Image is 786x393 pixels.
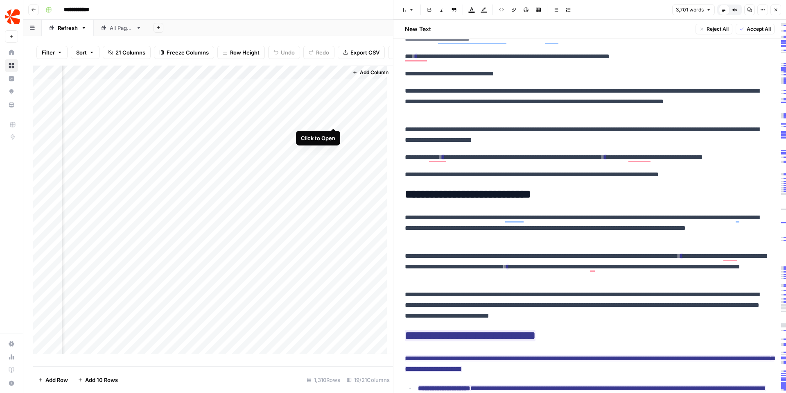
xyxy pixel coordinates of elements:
[405,25,431,33] h2: New Text
[42,20,94,36] a: Refresh
[5,59,18,72] a: Browse
[316,48,329,57] span: Redo
[73,373,123,386] button: Add 10 Rows
[33,373,73,386] button: Add Row
[71,46,99,59] button: Sort
[58,24,78,32] div: Refresh
[154,46,214,59] button: Freeze Columns
[5,7,18,27] button: Workspace: ChargebeeOps
[85,376,118,384] span: Add 10 Rows
[360,69,388,76] span: Add Column
[5,98,18,111] a: Your Data
[5,72,18,85] a: Insights
[76,48,87,57] span: Sort
[349,67,392,78] button: Add Column
[115,48,145,57] span: 21 Columns
[45,376,68,384] span: Add Row
[303,373,343,386] div: 1,310 Rows
[281,48,295,57] span: Undo
[736,24,775,34] button: Accept All
[350,48,379,57] span: Export CSV
[5,46,18,59] a: Home
[103,46,151,59] button: 21 Columns
[230,48,260,57] span: Row Height
[672,5,715,15] button: 3,701 words
[217,46,265,59] button: Row Height
[676,6,704,14] span: 3,701 words
[343,373,393,386] div: 19/21 Columns
[94,20,149,36] a: All Pages
[5,350,18,363] a: Usage
[5,363,18,377] a: Learning Hub
[303,46,334,59] button: Redo
[747,25,771,33] span: Accept All
[42,48,55,57] span: Filter
[36,46,68,59] button: Filter
[5,337,18,350] a: Settings
[338,46,385,59] button: Export CSV
[110,24,133,32] div: All Pages
[301,134,335,142] div: Click to Open
[5,85,18,98] a: Opportunities
[707,25,729,33] span: Reject All
[696,24,732,34] button: Reject All
[167,48,209,57] span: Freeze Columns
[5,377,18,390] button: Help + Support
[5,9,20,24] img: ChargebeeOps Logo
[268,46,300,59] button: Undo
